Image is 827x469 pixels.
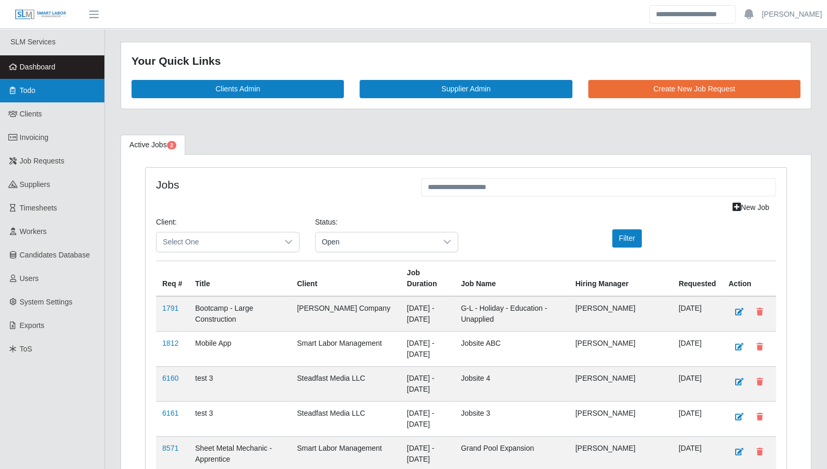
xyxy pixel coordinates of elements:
td: Jobsite 4 [454,366,569,401]
span: Users [20,274,39,283]
a: New Job [726,198,776,217]
td: test 3 [189,366,291,401]
td: [PERSON_NAME] [569,296,673,332]
td: [DATE] - [DATE] [401,401,455,436]
span: Timesheets [20,204,57,212]
td: [PERSON_NAME] [569,401,673,436]
span: Invoicing [20,133,49,142]
span: Clients [20,110,42,118]
span: Dashboard [20,63,56,71]
span: SLM Services [10,38,55,46]
td: [DATE] - [DATE] [401,296,455,332]
td: G-L - Holiday - Education - Unapplied [454,296,569,332]
span: Todo [20,86,35,95]
th: Requested [672,261,722,296]
th: Client [291,261,401,296]
th: Hiring Manager [569,261,673,296]
h4: Jobs [156,178,405,191]
div: Your Quick Links [131,53,800,69]
a: 1791 [162,304,178,312]
td: Bootcamp - Large Construction [189,296,291,332]
label: Status: [315,217,338,228]
td: [PERSON_NAME] [569,366,673,401]
span: ToS [20,345,32,353]
span: Candidates Database [20,251,90,259]
button: Filter [612,229,642,248]
a: 6161 [162,409,178,417]
span: Workers [20,227,47,236]
th: Title [189,261,291,296]
input: Search [649,5,736,24]
a: [PERSON_NAME] [762,9,822,20]
td: test 3 [189,401,291,436]
a: Active Jobs [121,135,185,155]
td: Steadfast Media LLC [291,401,401,436]
span: Select One [157,232,278,252]
td: [DATE] [672,401,722,436]
td: Mobile App [189,331,291,366]
span: Job Requests [20,157,65,165]
a: 1812 [162,339,178,347]
td: [DATE] [672,366,722,401]
span: Suppliers [20,180,50,189]
td: [DATE] [672,296,722,332]
a: 8571 [162,444,178,452]
a: 6160 [162,374,178,382]
img: SLM Logo [15,9,67,20]
th: Job Name [454,261,569,296]
td: [DATE] - [DATE] [401,366,455,401]
td: Smart Labor Management [291,331,401,366]
td: [PERSON_NAME] Company [291,296,401,332]
span: Pending Jobs [167,141,176,149]
td: Steadfast Media LLC [291,366,401,401]
a: Create New Job Request [588,80,800,98]
span: Exports [20,321,44,330]
span: Open [316,232,437,252]
td: Jobsite 3 [454,401,569,436]
span: System Settings [20,298,73,306]
a: Clients Admin [131,80,344,98]
th: Req # [156,261,189,296]
td: [DATE] [672,331,722,366]
a: Supplier Admin [359,80,572,98]
th: Job Duration [401,261,455,296]
label: Client: [156,217,177,228]
td: [PERSON_NAME] [569,331,673,366]
td: Jobsite ABC [454,331,569,366]
th: Action [722,261,776,296]
td: [DATE] - [DATE] [401,331,455,366]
